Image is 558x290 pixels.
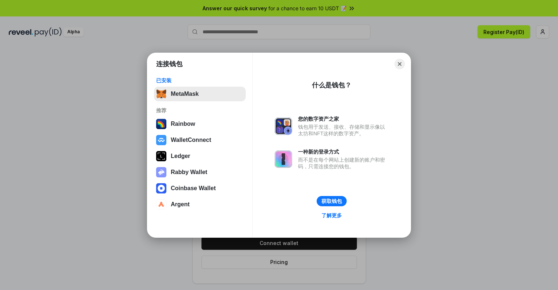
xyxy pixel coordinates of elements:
img: svg+xml,%3Csvg%20xmlns%3D%22http%3A%2F%2Fwww.w3.org%2F2000%2Fsvg%22%20fill%3D%22none%22%20viewBox... [156,167,166,177]
div: Coinbase Wallet [171,185,216,192]
h1: 连接钱包 [156,60,182,68]
div: 一种新的登录方式 [298,148,389,155]
button: 获取钱包 [317,196,347,206]
img: svg+xml,%3Csvg%20width%3D%2228%22%20height%3D%2228%22%20viewBox%3D%220%200%2028%2028%22%20fill%3D... [156,199,166,210]
img: svg+xml,%3Csvg%20width%3D%2228%22%20height%3D%2228%22%20viewBox%3D%220%200%2028%2028%22%20fill%3D... [156,135,166,145]
button: Rabby Wallet [154,165,246,180]
div: 什么是钱包？ [312,81,351,90]
button: Rainbow [154,117,246,131]
img: svg+xml,%3Csvg%20xmlns%3D%22http%3A%2F%2Fwww.w3.org%2F2000%2Fsvg%22%20fill%3D%22none%22%20viewBox... [275,117,292,135]
img: svg+xml,%3Csvg%20xmlns%3D%22http%3A%2F%2Fwww.w3.org%2F2000%2Fsvg%22%20fill%3D%22none%22%20viewBox... [275,150,292,168]
img: svg+xml,%3Csvg%20width%3D%2228%22%20height%3D%2228%22%20viewBox%3D%220%200%2028%2028%22%20fill%3D... [156,183,166,193]
div: 获取钱包 [321,198,342,204]
button: Ledger [154,149,246,163]
div: 推荐 [156,107,244,114]
div: 已安装 [156,77,244,84]
button: MetaMask [154,87,246,101]
a: 了解更多 [317,211,346,220]
div: 而不是在每个网站上创建新的账户和密码，只需连接您的钱包。 [298,157,389,170]
img: svg+xml,%3Csvg%20xmlns%3D%22http%3A%2F%2Fwww.w3.org%2F2000%2Fsvg%22%20width%3D%2228%22%20height%3... [156,151,166,161]
div: 您的数字资产之家 [298,116,389,122]
div: Rainbow [171,121,195,127]
div: Rabby Wallet [171,169,207,176]
button: Argent [154,197,246,212]
button: Close [395,59,405,69]
div: 钱包用于发送、接收、存储和显示像以太坊和NFT这样的数字资产。 [298,124,389,137]
div: Ledger [171,153,190,159]
img: svg+xml,%3Csvg%20fill%3D%22none%22%20height%3D%2233%22%20viewBox%3D%220%200%2035%2033%22%20width%... [156,89,166,99]
div: 了解更多 [321,212,342,219]
div: WalletConnect [171,137,211,143]
button: Coinbase Wallet [154,181,246,196]
button: WalletConnect [154,133,246,147]
div: Argent [171,201,190,208]
div: MetaMask [171,91,199,97]
img: svg+xml,%3Csvg%20width%3D%22120%22%20height%3D%22120%22%20viewBox%3D%220%200%20120%20120%22%20fil... [156,119,166,129]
